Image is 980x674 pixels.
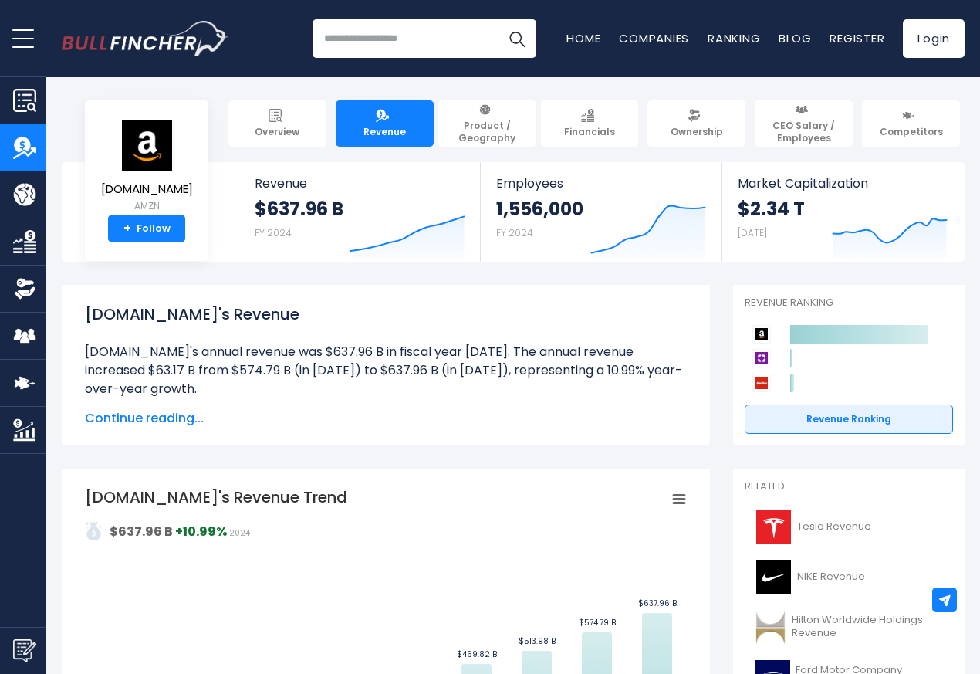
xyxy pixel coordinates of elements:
strong: + [123,222,131,235]
span: Revenue [363,126,406,138]
img: AutoZone competitors logo [752,374,771,392]
a: Tesla Revenue [745,506,953,548]
a: Revenue Ranking [745,405,953,434]
strong: 1,556,000 [496,197,583,221]
a: [DOMAIN_NAME] AMZN [100,119,194,215]
button: Search [498,19,536,58]
a: Companies [619,30,689,46]
a: Revenue [336,100,434,147]
span: Competitors [880,126,943,138]
small: FY 2024 [255,226,292,239]
img: Wayfair competitors logo [752,349,771,367]
a: Login [903,19,965,58]
a: NIKE Revenue [745,556,953,598]
strong: $637.96 B [255,197,343,221]
a: Go to homepage [62,21,228,56]
strong: $2.34 T [738,197,805,221]
strong: +10.99% [175,523,227,540]
a: +Follow [108,215,185,242]
tspan: [DOMAIN_NAME]'s Revenue Trend [85,486,347,508]
img: NKE logo [754,560,792,594]
a: CEO Salary / Employees [755,100,853,147]
span: Ownership [671,126,723,138]
li: [DOMAIN_NAME]'s annual revenue was $637.96 B in fiscal year [DATE]. The annual revenue increased ... [85,343,687,398]
a: Overview [228,100,326,147]
span: Financials [564,126,615,138]
text: $513.98 B [519,635,556,647]
span: Employees [496,176,705,191]
small: [DATE] [738,226,767,239]
span: Overview [255,126,299,138]
span: CEO Salary / Employees [762,120,846,144]
a: Market Capitalization $2.34 T [DATE] [722,162,963,262]
a: Hilton Worldwide Holdings Revenue [745,606,953,649]
a: Employees 1,556,000 FY 2024 [481,162,721,262]
a: Product / Geography [438,100,536,147]
p: Revenue Ranking [745,296,953,310]
text: $469.82 B [457,649,497,660]
text: $637.96 B [638,598,677,609]
span: 2024 [229,527,250,539]
span: Market Capitalization [738,176,948,191]
img: HLT logo [754,610,787,645]
a: Revenue $637.96 B FY 2024 [239,162,481,262]
h1: [DOMAIN_NAME]'s Revenue [85,303,687,326]
span: Product / Geography [445,120,529,144]
a: Home [566,30,600,46]
small: AMZN [101,199,193,213]
img: addasd [85,522,103,540]
strong: $637.96 B [110,523,173,540]
span: Revenue [255,176,465,191]
span: [DOMAIN_NAME] [101,183,193,196]
img: Amazon.com competitors logo [752,325,771,344]
a: Financials [541,100,639,147]
a: Ownership [647,100,745,147]
img: TSLA logo [754,510,792,544]
small: FY 2024 [496,226,533,239]
span: Continue reading... [85,409,687,428]
p: Related [745,480,953,493]
img: Bullfincher logo [62,21,228,56]
a: Blog [779,30,811,46]
img: Ownership [13,277,36,300]
a: Register [830,30,884,46]
a: Competitors [862,100,960,147]
text: $574.79 B [579,617,616,628]
a: Ranking [708,30,760,46]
